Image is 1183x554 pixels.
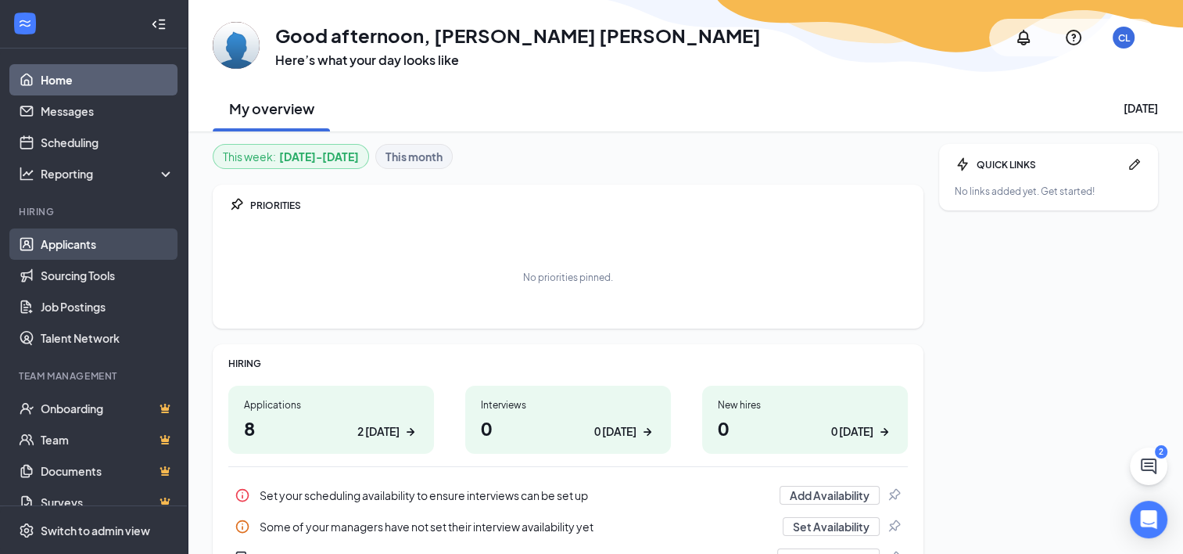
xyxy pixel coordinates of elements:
a: OnboardingCrown [41,393,174,424]
svg: Collapse [151,16,167,32]
h3: Here’s what your day looks like [275,52,761,69]
a: Job Postings [41,291,174,322]
svg: Info [235,487,250,503]
h1: 8 [244,415,418,441]
a: DocumentsCrown [41,455,174,487]
h1: 0 [718,415,892,441]
button: Set Availability [783,517,880,536]
b: [DATE] - [DATE] [279,148,359,165]
svg: Pin [228,197,244,213]
svg: Pin [886,487,902,503]
div: Set your scheduling availability to ensure interviews can be set up [228,480,908,511]
div: 0 [DATE] [831,423,873,440]
div: 2 [1155,445,1167,459]
div: QUICK LINKS [977,158,1120,171]
div: Some of your managers have not set their interview availability yet [228,511,908,542]
a: Interviews00 [DATE]ArrowRight [465,386,671,454]
div: Team Management [19,369,171,383]
div: Switch to admin view [41,523,150,538]
a: Talent Network [41,322,174,354]
div: Reporting [41,166,175,182]
div: PRIORITIES [250,199,908,212]
div: Open Intercom Messenger [1130,501,1167,538]
img: Crystal Lloyd Nivens [213,22,260,69]
h1: 0 [481,415,655,441]
a: SurveysCrown [41,487,174,518]
svg: Notifications [1014,28,1033,47]
a: Sourcing Tools [41,260,174,291]
a: Scheduling [41,127,174,158]
svg: Analysis [19,166,34,182]
a: Applicants [41,228,174,260]
div: No links added yet. Get started! [955,185,1142,198]
svg: ArrowRight [876,424,892,440]
h1: Good afternoon, [PERSON_NAME] [PERSON_NAME] [275,22,761,49]
svg: Bolt [955,156,970,172]
svg: Pin [886,519,902,534]
svg: ChatActive [1139,457,1158,476]
a: Messages [41,95,174,127]
div: 2 [DATE] [357,423,400,440]
a: New hires00 [DATE]ArrowRight [702,386,908,454]
a: InfoSet your scheduling availability to ensure interviews can be set upAdd AvailabilityPin [228,480,908,511]
svg: ArrowRight [403,424,418,440]
svg: Pen [1127,156,1142,172]
a: Applications82 [DATE]ArrowRight [228,386,434,454]
h2: My overview [229,99,314,118]
svg: Settings [19,523,34,538]
button: Add Availability [780,486,880,505]
svg: WorkstreamLogo [17,16,33,31]
b: This month [385,148,443,165]
svg: QuestionInfo [1064,28,1083,47]
div: 0 [DATE] [594,423,636,440]
div: Hiring [19,205,171,218]
svg: ArrowRight [640,424,655,440]
button: ChatActive [1130,448,1167,485]
div: New hires [718,398,892,412]
div: Some of your managers have not set their interview availability yet [260,519,773,534]
div: No priorities pinned. [523,271,613,284]
div: This week : [223,148,359,165]
div: HIRING [228,357,908,370]
a: Home [41,64,174,95]
div: CL [1118,31,1130,45]
a: TeamCrown [41,424,174,455]
div: Interviews [481,398,655,412]
div: Applications [244,398,418,412]
svg: Info [235,519,250,534]
div: [DATE] [1124,100,1158,116]
a: InfoSome of your managers have not set their interview availability yetSet AvailabilityPin [228,511,908,542]
div: Set your scheduling availability to ensure interviews can be set up [260,487,770,503]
